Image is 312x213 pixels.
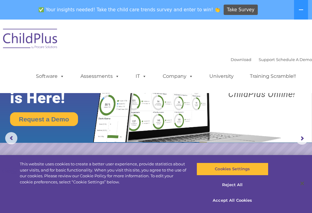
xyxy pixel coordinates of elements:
button: Reject All [197,179,268,191]
span: ✅ Your insights needed! Take the child care trends survey and enter to win! 👏 [36,4,223,16]
font: | [231,57,312,62]
a: Schedule A Demo [276,57,312,62]
span: Take Survey [227,5,254,15]
a: Software [30,70,70,82]
a: Training Scramble!! [244,70,302,82]
button: Close [296,177,309,190]
a: Request a Demo [10,112,78,126]
div: This website uses cookies to create a better user experience, provide statistics about user visit... [20,161,187,185]
rs-layer: The Future of ChildPlus is Here! [10,55,110,106]
a: Support [259,57,275,62]
a: Take Survey [224,5,258,15]
a: Download [231,57,251,62]
a: University [203,70,240,82]
a: IT [129,70,153,82]
button: Cookies Settings [197,163,268,175]
rs-layer: Boost your productivity and streamline your success in ChildPlus Online! [215,59,308,98]
button: Accept All Cookies [197,194,268,207]
a: Assessments [74,70,126,82]
a: Company [157,70,199,82]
